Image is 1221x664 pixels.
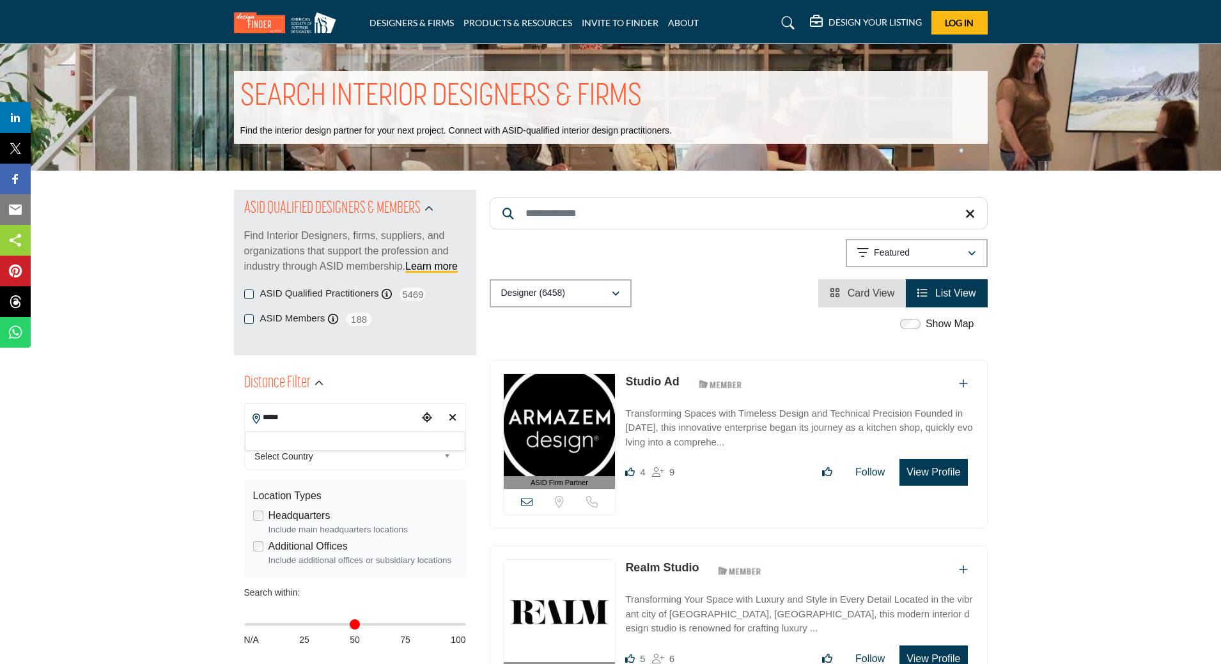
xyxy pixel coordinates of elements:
[959,378,968,389] a: Add To List
[490,279,632,307] button: Designer (6458)
[268,508,331,523] label: Headquarters
[350,633,360,647] span: 50
[931,11,988,35] button: Log In
[669,467,674,477] span: 9
[830,288,894,298] a: View Card
[245,405,417,430] input: Search Location
[818,279,906,307] li: Card View
[244,586,466,599] div: Search within:
[244,633,259,647] span: N/A
[234,12,343,33] img: Site Logo
[504,374,616,476] img: Studio Ad
[504,560,616,662] img: Realm Studio
[874,247,910,259] p: Featured
[400,633,410,647] span: 75
[240,77,642,117] h1: SEARCH INTERIOR DESIGNERS & FIRMS
[504,374,616,490] a: ASID Firm Partner
[443,405,462,432] div: Clear search location
[945,17,974,28] span: Log In
[531,477,588,488] span: ASID Firm Partner
[417,405,437,432] div: Choose your current location
[652,465,674,480] div: Followers
[463,17,572,28] a: PRODUCTS & RESOURCES
[625,559,699,576] p: Realm Studio
[899,459,967,486] button: View Profile
[625,467,635,477] i: Likes
[906,279,987,307] li: List View
[926,316,974,332] label: Show Map
[848,288,895,298] span: Card View
[268,539,348,554] label: Additional Offices
[451,633,465,647] span: 100
[345,311,373,327] span: 188
[245,431,465,451] div: Search Location
[260,286,379,301] label: ASID Qualified Practitioners
[625,375,679,388] a: Studio Ad
[405,261,458,272] a: Learn more
[625,561,699,574] a: Realm Studio
[640,653,645,664] span: 5
[935,288,976,298] span: List View
[692,376,749,392] img: ASID Members Badge Icon
[501,287,565,300] p: Designer (6458)
[625,373,679,390] p: Studio Ad
[244,314,254,324] input: ASID Members checkbox
[398,286,427,302] span: 5469
[268,554,457,567] div: Include additional offices or subsidiary locations
[244,372,311,395] h2: Distance Filter
[846,239,988,267] button: Featured
[268,523,457,536] div: Include main headquarters locations
[244,197,421,220] h2: ASID QUALIFIED DESIGNERS & MEMBERS
[260,311,325,326] label: ASID Members
[244,290,254,299] input: ASID Qualified Practitioners checkbox
[769,13,803,33] a: Search
[959,564,968,575] a: Add To List
[244,228,466,274] p: Find Interior Designers, firms, suppliers, and organizations that support the profession and indu...
[625,585,974,636] a: Transforming Your Space with Luxury and Style in Every Detail Located in the vibrant city of [GEO...
[711,562,768,578] img: ASID Members Badge Icon
[490,197,988,229] input: Search Keyword
[240,125,672,137] p: Find the interior design partner for your next project. Connect with ASID-qualified interior desi...
[253,488,457,504] div: Location Types
[814,459,841,485] button: Like listing
[917,288,976,298] a: View List
[582,17,658,28] a: INVITE TO FINDER
[668,17,699,28] a: ABOUT
[810,15,922,31] div: DESIGN YOUR LISTING
[625,654,635,663] i: Likes
[625,399,974,450] a: Transforming Spaces with Timeless Design and Technical Precision Founded in [DATE], this innovati...
[828,17,922,28] h5: DESIGN YOUR LISTING
[625,592,974,636] p: Transforming Your Space with Luxury and Style in Every Detail Located in the vibrant city of [GEO...
[254,449,439,464] span: Select Country
[669,653,674,664] span: 6
[625,406,974,450] p: Transforming Spaces with Timeless Design and Technical Precision Founded in [DATE], this innovati...
[640,467,645,477] span: 4
[299,633,309,647] span: 25
[369,17,454,28] a: DESIGNERS & FIRMS
[847,459,893,485] button: Follow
